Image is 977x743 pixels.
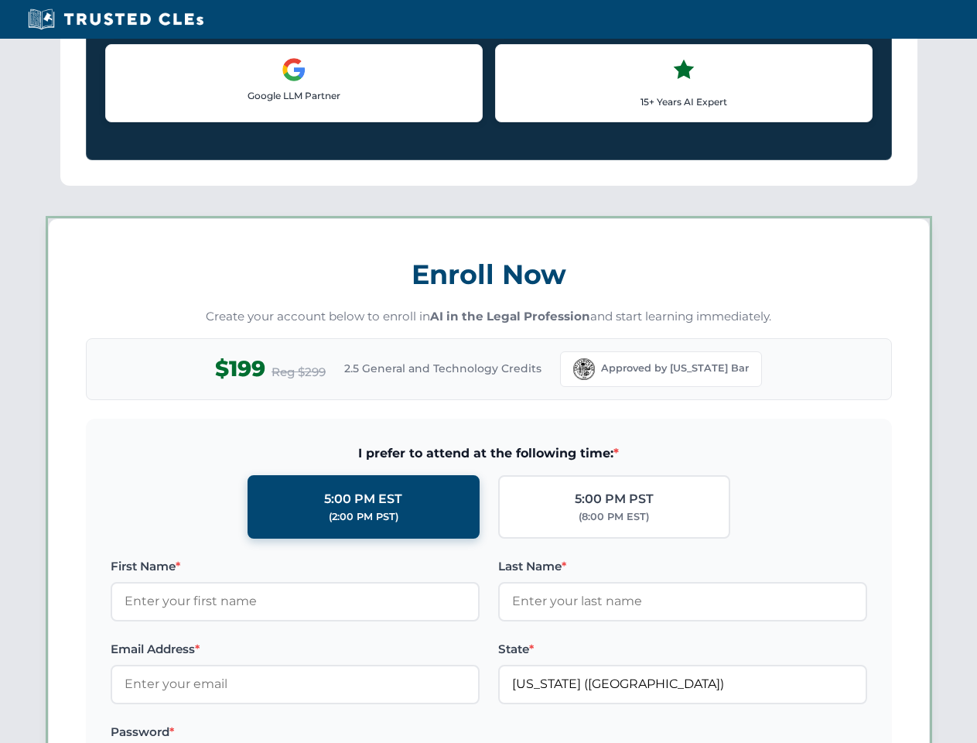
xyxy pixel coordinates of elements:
span: $199 [215,351,265,386]
strong: AI in the Legal Profession [430,309,590,324]
label: Password [111,723,480,741]
label: Email Address [111,640,480,659]
input: Enter your first name [111,582,480,621]
input: Enter your email [111,665,480,704]
span: I prefer to attend at the following time: [111,443,867,464]
img: Trusted CLEs [23,8,208,31]
div: (2:00 PM PST) [329,509,398,525]
input: Florida (FL) [498,665,867,704]
p: Google LLM Partner [118,88,470,103]
label: State [498,640,867,659]
div: 5:00 PM EST [324,489,402,509]
div: 5:00 PM PST [575,489,654,509]
input: Enter your last name [498,582,867,621]
label: Last Name [498,557,867,576]
p: 15+ Years AI Expert [508,94,859,109]
label: First Name [111,557,480,576]
h3: Enroll Now [86,250,892,299]
img: Florida Bar [573,358,595,380]
p: Create your account below to enroll in and start learning immediately. [86,308,892,326]
span: 2.5 General and Technology Credits [344,360,541,377]
div: (8:00 PM EST) [579,509,649,525]
span: Reg $299 [272,363,326,382]
span: Approved by [US_STATE] Bar [601,361,749,376]
img: Google [282,57,306,82]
